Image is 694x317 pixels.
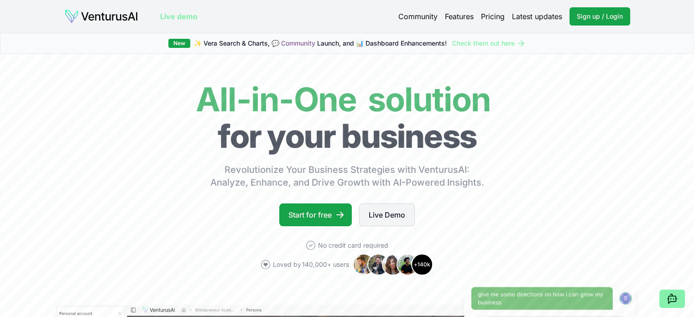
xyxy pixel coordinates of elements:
a: Sign up / Login [569,7,630,26]
a: Features [445,11,474,22]
a: Check them out here [452,39,526,48]
img: Avatar 2 [367,254,389,275]
a: Pricing [481,11,505,22]
span: ✨ Vera Search & Charts, 💬 Launch, and 📊 Dashboard Enhancements! [194,39,447,48]
img: Avatar 1 [353,254,375,275]
a: Live demo [160,11,198,22]
img: logo [64,9,138,24]
a: Start for free [279,203,352,226]
a: Community [398,11,438,22]
a: Live Demo [359,203,415,226]
img: Avatar 3 [382,254,404,275]
a: Latest updates [512,11,562,22]
img: Avatar 4 [397,254,418,275]
a: Community [281,39,315,47]
div: New [168,39,190,48]
span: Sign up / Login [577,12,623,21]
